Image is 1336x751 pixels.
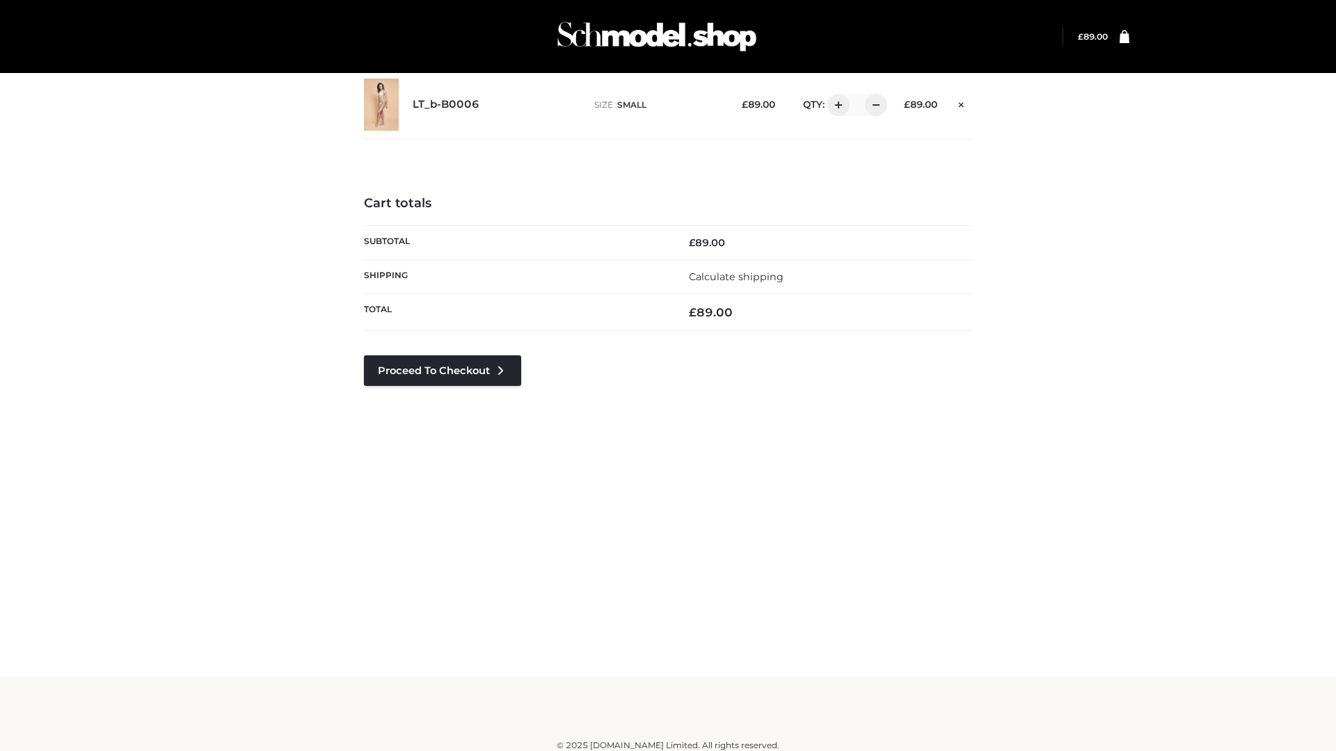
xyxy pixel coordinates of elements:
span: SMALL [617,99,646,110]
a: Calculate shipping [689,270,784,283]
bdi: 89.00 [689,236,725,249]
bdi: 89.00 [1078,31,1108,42]
p: size : [594,99,720,111]
a: £89.00 [1078,31,1108,42]
th: Total [364,294,668,331]
a: Remove this item [951,94,972,112]
bdi: 89.00 [742,99,775,110]
span: £ [1078,31,1083,42]
img: LT_b-B0006 - SMALL [364,79,399,131]
img: Schmodel Admin 964 [552,9,761,64]
span: £ [742,99,748,110]
a: LT_b-B0006 [413,98,479,111]
span: £ [689,236,695,249]
a: Proceed to Checkout [364,355,521,386]
div: QTY: [789,94,882,116]
th: Shipping [364,259,668,293]
bdi: 89.00 [689,305,733,319]
span: £ [904,99,910,110]
h4: Cart totals [364,196,972,211]
bdi: 89.00 [904,99,937,110]
th: Subtotal [364,225,668,259]
span: £ [689,305,697,319]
